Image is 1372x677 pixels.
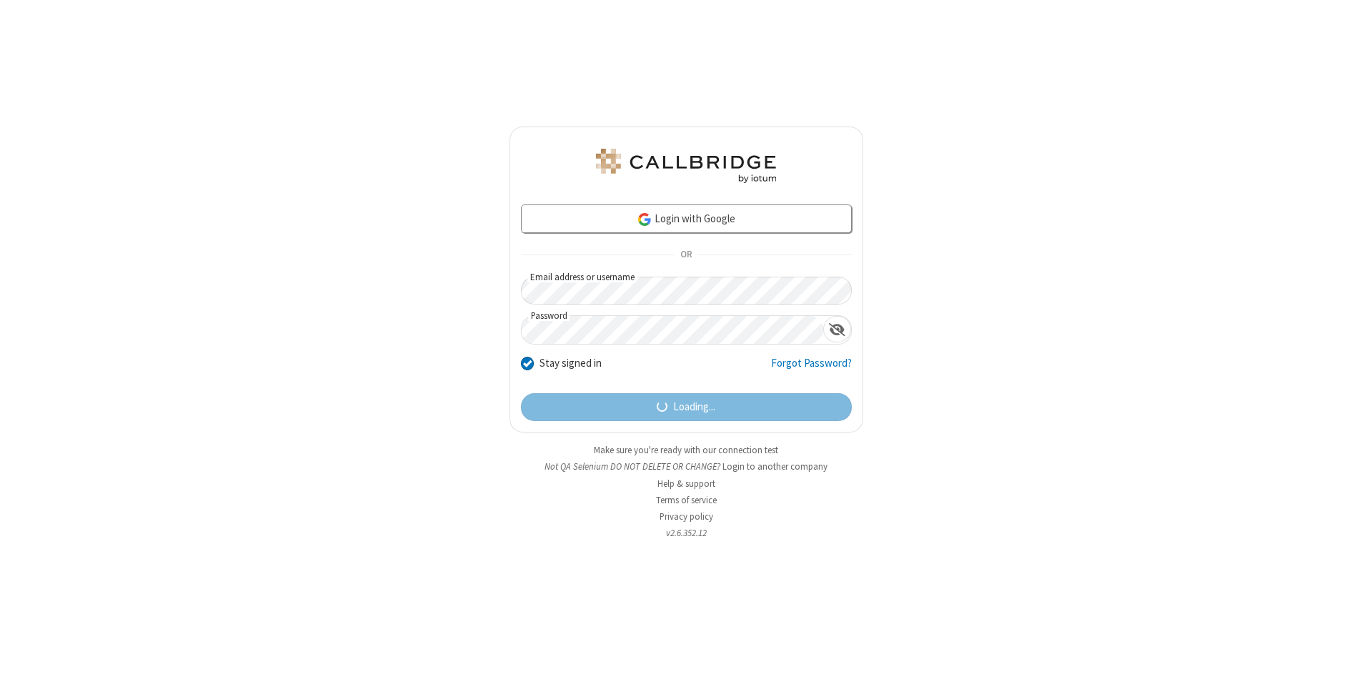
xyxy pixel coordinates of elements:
div: Show password [823,316,851,342]
li: v2.6.352.12 [509,526,863,540]
span: OR [675,245,697,265]
label: Stay signed in [540,355,602,372]
a: Make sure you're ready with our connection test [594,444,778,456]
input: Password [522,316,823,344]
a: Privacy policy [660,510,713,523]
img: google-icon.png [637,212,652,227]
a: Terms of service [656,494,717,506]
button: Login to another company [722,460,827,473]
a: Forgot Password? [771,355,852,382]
a: Help & support [657,478,715,490]
img: QA Selenium DO NOT DELETE OR CHANGE [593,149,779,183]
input: Email address or username [521,277,852,305]
span: Loading... [673,399,715,415]
a: Login with Google [521,204,852,233]
button: Loading... [521,393,852,422]
li: Not QA Selenium DO NOT DELETE OR CHANGE? [509,460,863,473]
